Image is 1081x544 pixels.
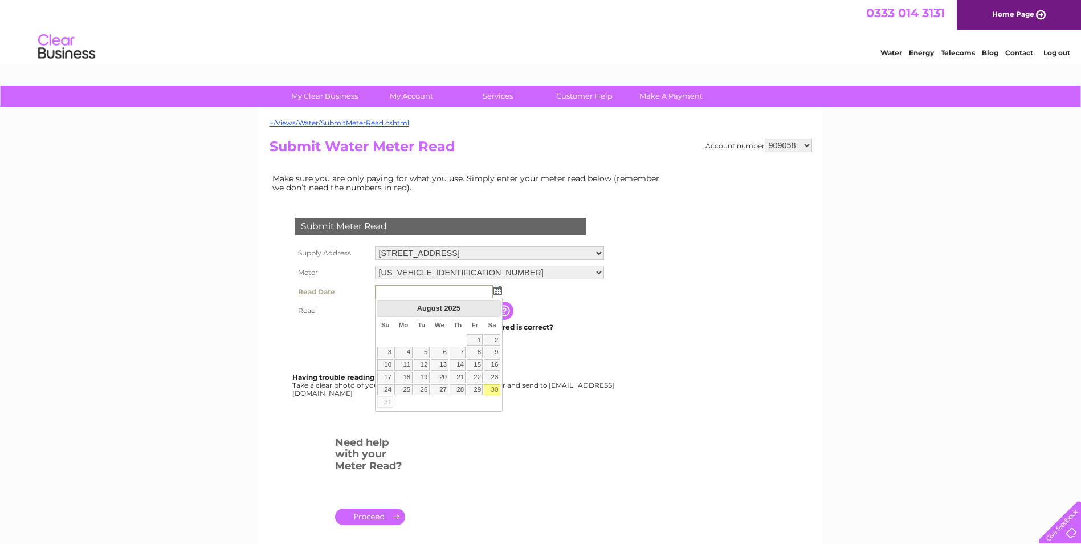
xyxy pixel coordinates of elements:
a: My Account [364,86,458,107]
a: Log out [1043,48,1070,57]
img: logo.png [38,30,96,64]
a: . [335,509,405,525]
a: Contact [1005,48,1033,57]
div: Clear Business is a trading name of Verastar Limited (registered in [GEOGRAPHIC_DATA] No. 3667643... [272,6,810,55]
a: Blog [982,48,998,57]
div: Submit Meter Read [295,218,586,235]
span: Monday [399,322,409,328]
span: 2025 [444,304,460,312]
a: 16 [484,359,500,371]
th: Read [292,302,372,320]
td: Are you sure the read you have entered is correct? [372,320,607,335]
a: 18 [394,372,412,383]
a: Services [451,86,545,107]
a: 0333 014 3131 [866,6,945,20]
a: 27 [431,384,449,396]
a: 21 [450,372,466,383]
a: 26 [414,384,430,396]
a: 13 [431,359,449,371]
a: 24 [377,384,393,396]
th: Meter [292,263,372,282]
a: 17 [377,372,393,383]
a: 5 [414,347,430,358]
span: Saturday [488,322,496,328]
div: Account number [705,139,812,152]
a: Prev [378,302,391,315]
th: Read Date [292,282,372,302]
a: 15 [467,359,483,371]
a: 30 [484,384,500,396]
a: Make A Payment [624,86,718,107]
h3: Need help with your Meter Read? [335,435,405,478]
span: Wednesday [435,322,444,328]
span: Sunday [381,322,390,328]
a: 29 [467,384,483,396]
a: 28 [450,384,466,396]
span: Thursday [454,322,462,328]
a: 12 [414,359,430,371]
a: Telecoms [941,48,975,57]
a: Customer Help [537,86,631,107]
a: 10 [377,359,393,371]
a: Energy [909,48,934,57]
a: 22 [467,372,483,383]
a: 9 [484,347,500,358]
a: My Clear Business [278,86,372,107]
td: Make sure you are only paying for what you use. Simply enter your meter read below (remember we d... [270,171,668,195]
span: Prev [381,303,390,312]
h2: Submit Water Meter Read [270,139,812,160]
a: 4 [394,347,412,358]
th: Supply Address [292,243,372,263]
a: 20 [431,372,449,383]
div: Take a clear photo of your readings, tell us which supply it's for and send to [EMAIL_ADDRESS][DO... [292,374,616,397]
a: 6 [431,347,449,358]
a: 14 [450,359,466,371]
a: 1 [467,334,483,346]
a: 23 [484,372,500,383]
span: Tuesday [418,322,425,328]
a: 19 [414,372,430,383]
b: Having trouble reading your meter? [292,373,420,381]
a: 2 [484,334,500,346]
span: August [417,304,442,312]
img: ... [493,286,502,295]
a: 11 [394,359,412,371]
input: Information [495,302,516,320]
span: Friday [472,322,479,328]
a: 25 [394,384,412,396]
a: 3 [377,347,393,358]
a: 7 [450,347,466,358]
a: Water [880,48,902,57]
a: 8 [467,347,483,358]
a: ~/Views/Water/SubmitMeterRead.cshtml [270,119,409,127]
